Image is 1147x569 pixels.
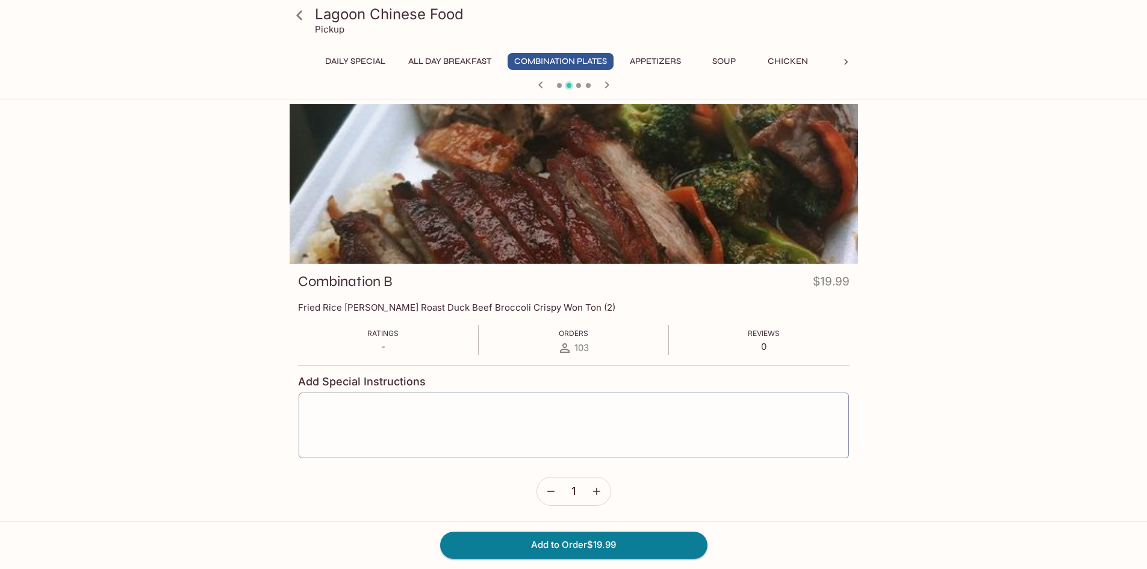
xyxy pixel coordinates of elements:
[508,53,614,70] button: Combination Plates
[571,485,576,498] span: 1
[315,5,853,23] h3: Lagoon Chinese Food
[298,272,393,291] h3: Combination B
[298,302,850,313] p: Fried Rice [PERSON_NAME] Roast Duck Beef Broccoli Crispy Won Ton (2)
[319,53,392,70] button: Daily Special
[825,53,879,70] button: Beef
[623,53,688,70] button: Appetizers
[748,341,780,352] p: 0
[440,532,707,558] button: Add to Order$19.99
[697,53,751,70] button: Soup
[290,104,858,264] div: Combination B
[559,329,588,338] span: Orders
[315,23,344,35] p: Pickup
[748,329,780,338] span: Reviews
[761,53,815,70] button: Chicken
[574,342,589,353] span: 103
[402,53,498,70] button: All Day Breakfast
[813,272,850,296] h4: $19.99
[367,329,399,338] span: Ratings
[298,375,850,388] h4: Add Special Instructions
[367,341,399,352] p: -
